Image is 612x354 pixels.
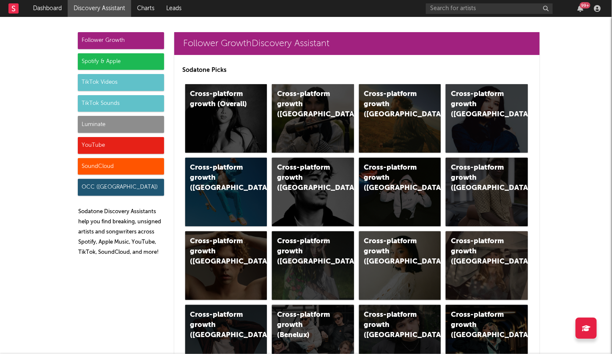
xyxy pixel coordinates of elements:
a: Cross-platform growth ([GEOGRAPHIC_DATA]) [185,158,267,226]
div: Cross-platform growth ([GEOGRAPHIC_DATA]) [364,310,422,340]
div: Cross-platform growth ([GEOGRAPHIC_DATA]) [364,236,422,267]
a: Cross-platform growth (Overall) [185,84,267,153]
div: SoundCloud [78,158,164,175]
div: TikTok Videos [78,74,164,91]
div: Cross-platform growth ([GEOGRAPHIC_DATA]) [451,310,508,340]
div: 99 + [580,2,590,8]
div: Cross-platform growth ([GEOGRAPHIC_DATA]) [451,163,508,193]
input: Search for artists [426,3,553,14]
a: Follower GrowthDiscovery Assistant [174,32,540,55]
div: Cross-platform growth ([GEOGRAPHIC_DATA]) [190,310,248,340]
a: Cross-platform growth ([GEOGRAPHIC_DATA]/GSA) [359,158,441,226]
div: Cross-platform growth ([GEOGRAPHIC_DATA]) [277,89,335,120]
button: 99+ [577,5,583,12]
div: Cross-platform growth (Benelux) [277,310,335,340]
div: Cross-platform growth ([GEOGRAPHIC_DATA]) [451,236,508,267]
div: Spotify & Apple [78,53,164,70]
a: Cross-platform growth ([GEOGRAPHIC_DATA]) [446,84,528,153]
div: Cross-platform growth ([GEOGRAPHIC_DATA]) [190,163,248,193]
div: TikTok Sounds [78,95,164,112]
div: Follower Growth [78,32,164,49]
div: Luminate [78,116,164,133]
div: Cross-platform growth ([GEOGRAPHIC_DATA]) [277,236,335,267]
a: Cross-platform growth ([GEOGRAPHIC_DATA]) [446,158,528,226]
div: YouTube [78,137,164,154]
a: Cross-platform growth ([GEOGRAPHIC_DATA]) [446,231,528,300]
a: Cross-platform growth ([GEOGRAPHIC_DATA]) [359,231,441,300]
p: Sodatone Discovery Assistants help you find breaking, unsigned artists and songwriters across Spo... [79,207,164,258]
div: Cross-platform growth (Overall) [190,89,248,110]
div: Cross-platform growth ([GEOGRAPHIC_DATA]) [190,236,248,267]
div: Cross-platform growth ([GEOGRAPHIC_DATA]) [277,163,335,193]
a: Cross-platform growth ([GEOGRAPHIC_DATA]) [272,158,354,226]
a: Cross-platform growth ([GEOGRAPHIC_DATA]) [272,231,354,300]
a: Cross-platform growth ([GEOGRAPHIC_DATA]) [272,84,354,153]
div: Cross-platform growth ([GEOGRAPHIC_DATA]/GSA) [364,163,422,193]
div: Cross-platform growth ([GEOGRAPHIC_DATA]) [451,89,508,120]
p: Sodatone Picks [183,65,531,75]
a: Cross-platform growth ([GEOGRAPHIC_DATA]) [185,231,267,300]
div: Cross-platform growth ([GEOGRAPHIC_DATA]) [364,89,422,120]
a: Cross-platform growth ([GEOGRAPHIC_DATA]) [359,84,441,153]
div: OCC ([GEOGRAPHIC_DATA]) [78,179,164,196]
